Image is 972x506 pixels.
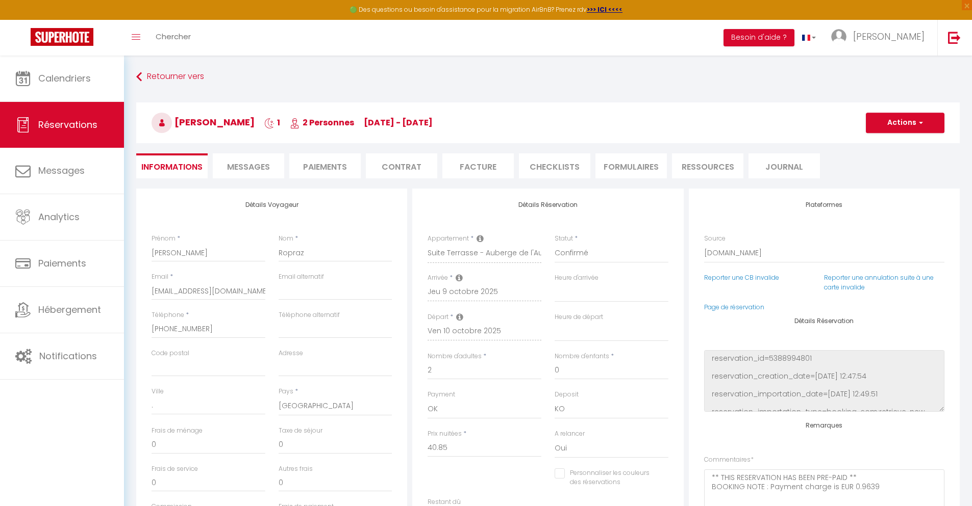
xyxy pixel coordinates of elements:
[152,272,168,282] label: Email
[39,350,97,362] span: Notifications
[704,273,779,282] a: Reporter une CB invalide
[290,117,354,128] span: 2 Personnes
[555,429,585,439] label: A relancer
[672,153,743,178] li: Ressources
[136,68,960,86] a: Retourner vers
[38,118,97,131] span: Réservations
[704,317,944,325] h4: Détails Réservation
[704,455,754,465] label: Commentaires
[724,29,794,46] button: Besoin d'aide ?
[289,153,361,178] li: Paiements
[279,426,322,436] label: Taxe de séjour
[152,387,164,396] label: Ville
[152,426,203,436] label: Frais de ménage
[555,352,609,361] label: Nombre d'enfants
[152,349,189,358] label: Code postal
[152,310,184,320] label: Téléphone
[279,387,293,396] label: Pays
[704,422,944,429] h4: Remarques
[704,303,764,311] a: Page de réservation
[831,29,846,44] img: ...
[38,210,80,223] span: Analytics
[428,201,668,208] h4: Détails Réservation
[279,272,324,282] label: Email alternatif
[442,153,514,178] li: Facture
[279,464,313,474] label: Autres frais
[555,234,573,244] label: Statut
[948,31,961,44] img: logout
[279,349,303,358] label: Adresse
[152,201,392,208] h4: Détails Voyageur
[704,201,944,208] h4: Plateformes
[279,234,293,244] label: Nom
[428,429,462,439] label: Prix nuitées
[38,72,91,85] span: Calendriers
[428,312,448,322] label: Départ
[152,116,255,128] span: [PERSON_NAME]
[824,20,937,56] a: ... [PERSON_NAME]
[519,153,590,178] li: CHECKLISTS
[136,153,208,178] li: Informations
[428,273,448,283] label: Arrivée
[595,153,667,178] li: FORMULAIRES
[428,390,455,400] label: Payment
[38,257,86,270] span: Paiements
[152,234,176,244] label: Prénom
[152,464,198,474] label: Frais de service
[227,161,270,173] span: Messages
[555,312,603,322] label: Heure de départ
[279,310,340,320] label: Téléphone alternatif
[749,153,820,178] li: Journal
[428,352,482,361] label: Nombre d'adultes
[38,303,101,316] span: Hébergement
[555,390,579,400] label: Deposit
[853,30,925,43] span: [PERSON_NAME]
[156,31,191,42] span: Chercher
[366,153,437,178] li: Contrat
[428,234,469,244] label: Appartement
[264,117,280,128] span: 1
[148,20,198,56] a: Chercher
[38,164,85,177] span: Messages
[587,5,622,14] a: >>> ICI <<<<
[866,113,944,133] button: Actions
[555,273,599,283] label: Heure d'arrivée
[364,117,433,128] span: [DATE] - [DATE]
[704,234,726,244] label: Source
[824,273,934,291] a: Reporter une annulation suite à une carte invalide
[31,28,93,46] img: Super Booking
